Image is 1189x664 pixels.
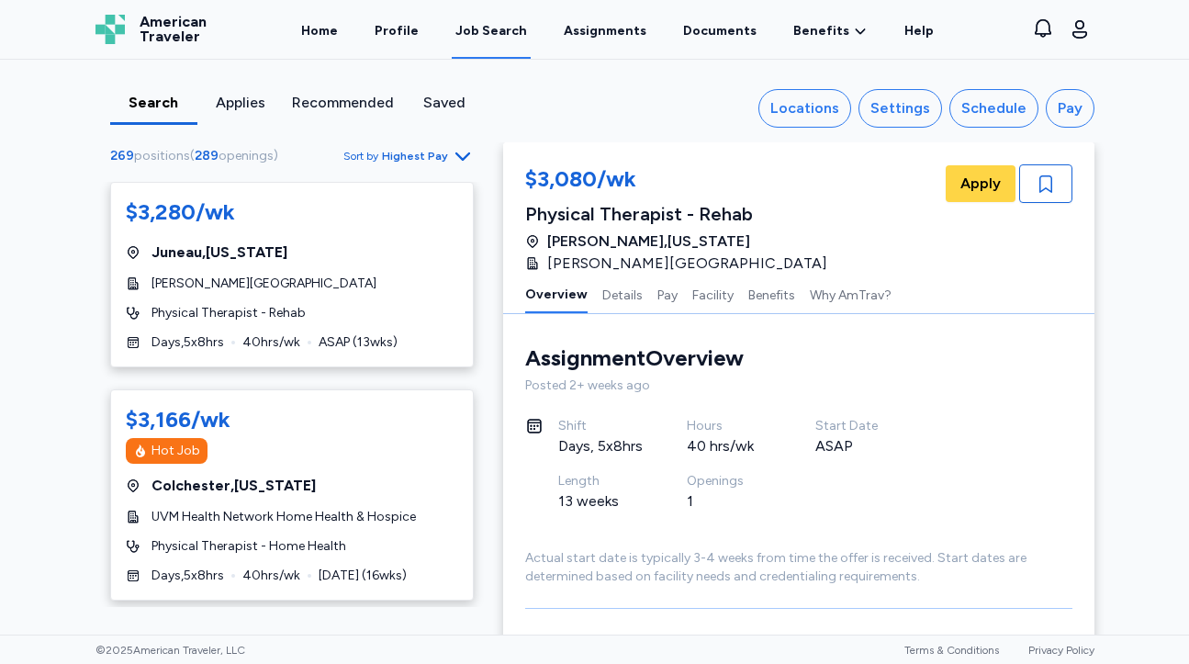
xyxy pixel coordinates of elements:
[319,567,407,585] span: [DATE] ( 16 wks)
[687,490,771,512] div: 1
[558,435,643,457] div: Days, 5x8hrs
[525,631,1072,660] h3: Details
[134,148,190,163] span: positions
[960,173,1001,195] span: Apply
[343,145,474,167] button: Sort byHighest Pay
[126,405,230,434] div: $3,166/wk
[961,97,1026,119] div: Schedule
[946,165,1015,202] button: Apply
[692,275,734,313] button: Facility
[95,15,125,44] img: Logo
[151,475,316,497] span: Colchester , [US_STATE]
[657,275,678,313] button: Pay
[758,89,851,128] button: Locations
[904,644,999,657] a: Terms & Conditions
[858,89,942,128] button: Settings
[382,149,448,163] span: Highest Pay
[1046,89,1094,128] button: Pay
[547,231,750,253] span: [PERSON_NAME] , [US_STATE]
[525,164,838,197] div: $3,080/wk
[525,275,588,313] button: Overview
[558,490,643,512] div: 13 weeks
[547,253,827,275] span: [PERSON_NAME][GEOGRAPHIC_DATA]
[558,472,643,490] div: Length
[452,2,531,59] a: Job Search
[558,417,643,435] div: Shift
[95,643,245,658] span: © 2025 American Traveler, LLC
[219,148,274,163] span: openings
[242,567,300,585] span: 40 hrs/wk
[151,537,346,556] span: Physical Therapist - Home Health
[126,197,235,227] div: $3,280/wk
[118,92,190,114] div: Search
[151,304,306,322] span: Physical Therapist - Rehab
[949,89,1038,128] button: Schedule
[793,22,868,40] a: Benefits
[151,442,200,460] div: Hot Job
[525,377,1072,395] div: Posted 2+ weeks ago
[343,149,378,163] span: Sort by
[748,275,795,313] button: Benefits
[292,92,394,114] div: Recommended
[110,148,134,163] span: 269
[151,333,224,352] span: Days , 5 x 8 hrs
[870,97,930,119] div: Settings
[110,147,286,165] div: ( )
[151,567,224,585] span: Days , 5 x 8 hrs
[602,275,643,313] button: Details
[810,275,892,313] button: Why AmTrav?
[151,242,287,264] span: Juneau , [US_STATE]
[151,275,376,293] span: [PERSON_NAME][GEOGRAPHIC_DATA]
[195,148,219,163] span: 289
[1058,97,1082,119] div: Pay
[525,343,744,373] div: Assignment Overview
[242,333,300,352] span: 40 hrs/wk
[319,333,398,352] span: ASAP ( 13 wks)
[525,201,838,227] div: Physical Therapist - Rehab
[687,435,771,457] div: 40 hrs/wk
[409,92,481,114] div: Saved
[455,22,527,40] div: Job Search
[525,549,1072,586] div: Actual start date is typically 3-4 weeks from time the offer is received. Start dates are determi...
[815,435,900,457] div: ASAP
[687,472,771,490] div: Openings
[205,92,277,114] div: Applies
[151,508,416,526] span: UVM Health Network Home Health & Hospice
[140,15,207,44] span: American Traveler
[793,22,849,40] span: Benefits
[770,97,839,119] div: Locations
[687,417,771,435] div: Hours
[815,417,900,435] div: Start Date
[1028,644,1094,657] a: Privacy Policy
